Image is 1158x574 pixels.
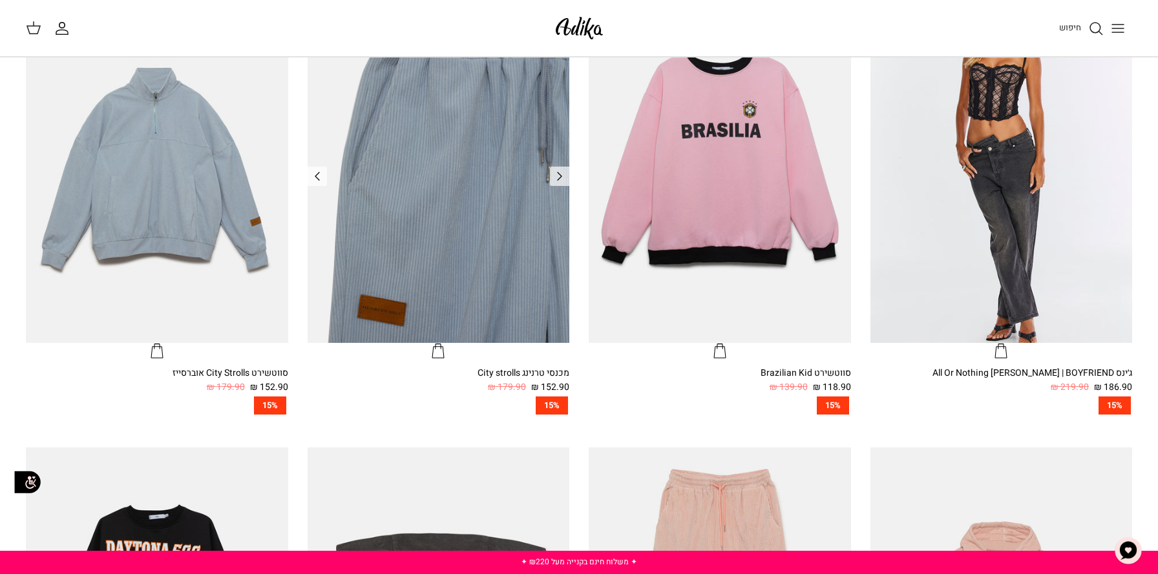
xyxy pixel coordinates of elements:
[870,366,1133,380] div: ג׳ינס All Or Nothing [PERSON_NAME] | BOYFRIEND
[870,396,1133,415] a: 15%
[1109,531,1148,570] button: צ'אט
[1094,380,1132,395] span: 186.90 ₪
[308,366,570,395] a: מכנסי טרנינג City strolls 152.90 ₪ 179.90 ₪
[308,396,570,415] a: 15%
[552,13,607,43] img: Adika IL
[26,366,288,380] div: סווטשירט City Strolls אוברסייז
[254,396,286,415] span: 15%
[488,380,526,395] span: 179.90 ₪
[531,380,569,395] span: 152.90 ₪
[536,396,568,415] span: 15%
[770,380,808,395] span: 139.90 ₪
[26,366,288,395] a: סווטשירט City Strolls אוברסייז 152.90 ₪ 179.90 ₪
[1059,21,1104,36] a: חיפוש
[54,21,75,36] a: החשבון שלי
[1051,380,1089,395] span: 219.90 ₪
[10,464,45,500] img: accessibility_icon02.svg
[521,556,637,568] a: ✦ משלוח חינם בקנייה מעל ₪220 ✦
[589,366,851,395] a: סווטשירט Brazilian Kid 118.90 ₪ 139.90 ₪
[308,167,327,186] a: Previous
[817,396,849,415] span: 15%
[1104,14,1132,43] button: Toggle menu
[26,396,288,415] a: 15%
[250,380,288,395] span: 152.90 ₪
[1059,21,1081,34] span: חיפוש
[813,380,851,395] span: 118.90 ₪
[308,366,570,380] div: מכנסי טרנינג City strolls
[589,366,851,380] div: סווטשירט Brazilian Kid
[550,167,569,186] a: Previous
[589,396,851,415] a: 15%
[207,380,245,395] span: 179.90 ₪
[870,366,1133,395] a: ג׳ינס All Or Nothing [PERSON_NAME] | BOYFRIEND 186.90 ₪ 219.90 ₪
[1099,396,1131,415] span: 15%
